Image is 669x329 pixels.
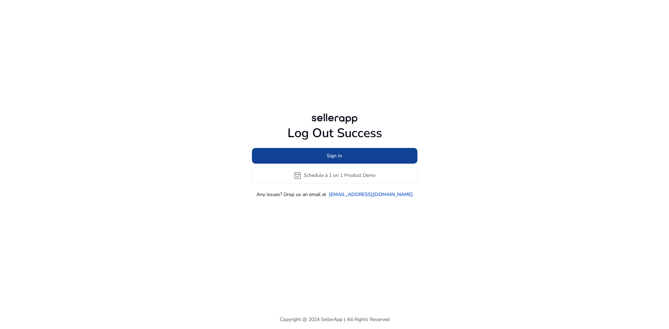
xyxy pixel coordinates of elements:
button: Sign In [252,148,417,164]
p: Any issues? Drop us an email at [256,191,326,198]
span: event_available [293,171,302,180]
span: Sign In [327,152,342,159]
a: [EMAIL_ADDRESS][DOMAIN_NAME] [329,191,413,198]
h1: Log Out Success [252,126,417,141]
button: event_availableSchedule a 1 on 1 Product Demo [252,167,417,184]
